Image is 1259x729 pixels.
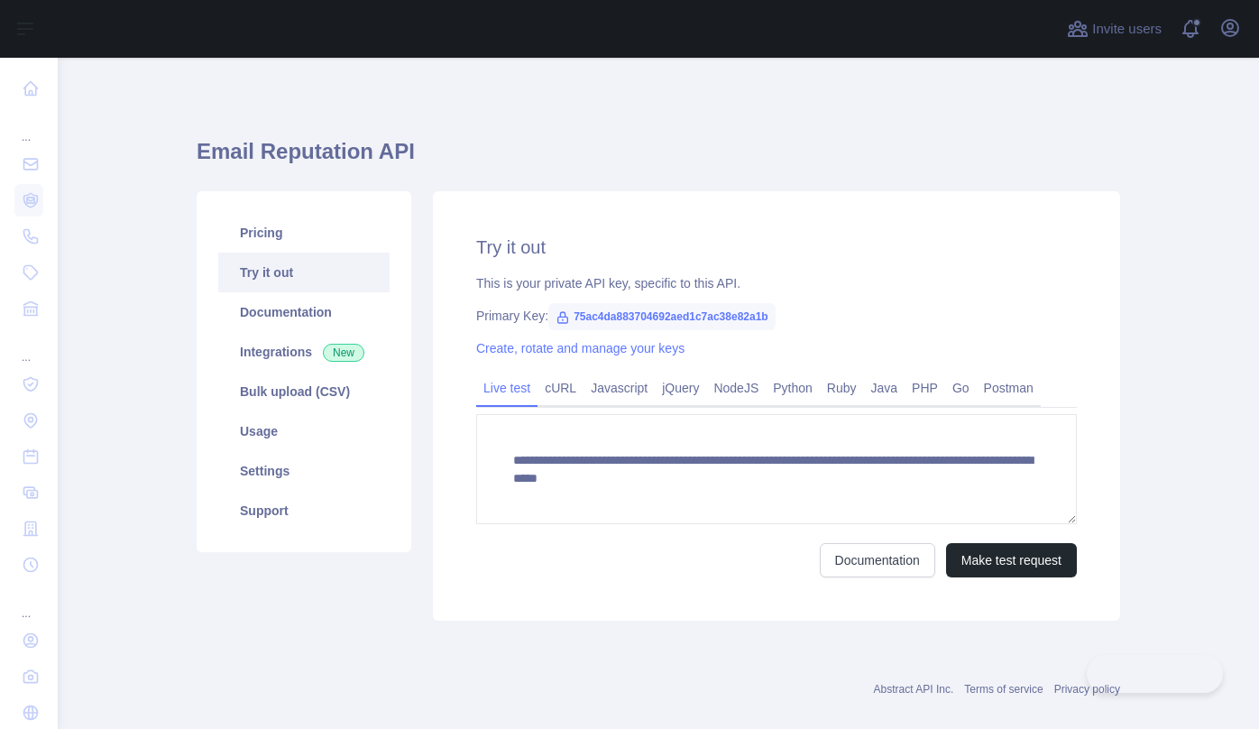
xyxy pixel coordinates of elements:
[218,372,390,411] a: Bulk upload (CSV)
[946,543,1077,577] button: Make test request
[218,491,390,531] a: Support
[476,274,1077,292] div: This is your private API key, specific to this API.
[218,292,390,332] a: Documentation
[977,374,1041,402] a: Postman
[218,253,390,292] a: Try it out
[766,374,820,402] a: Python
[655,374,706,402] a: jQuery
[538,374,584,402] a: cURL
[476,235,1077,260] h2: Try it out
[1087,655,1223,693] iframe: Toggle Customer Support
[218,411,390,451] a: Usage
[706,374,766,402] a: NodeJS
[584,374,655,402] a: Javascript
[197,137,1120,180] h1: Email Reputation API
[14,585,43,621] div: ...
[476,374,538,402] a: Live test
[1054,683,1120,696] a: Privacy policy
[218,332,390,372] a: Integrations New
[1063,14,1165,43] button: Invite users
[874,683,954,696] a: Abstract API Inc.
[14,328,43,364] div: ...
[820,374,864,402] a: Ruby
[820,543,935,577] a: Documentation
[964,683,1043,696] a: Terms of service
[323,344,364,362] span: New
[905,374,945,402] a: PHP
[218,451,390,491] a: Settings
[476,341,685,355] a: Create, rotate and manage your keys
[218,213,390,253] a: Pricing
[1092,19,1162,40] span: Invite users
[476,307,1077,325] div: Primary Key:
[945,374,977,402] a: Go
[864,374,905,402] a: Java
[548,303,776,330] span: 75ac4da883704692aed1c7ac38e82a1b
[14,108,43,144] div: ...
